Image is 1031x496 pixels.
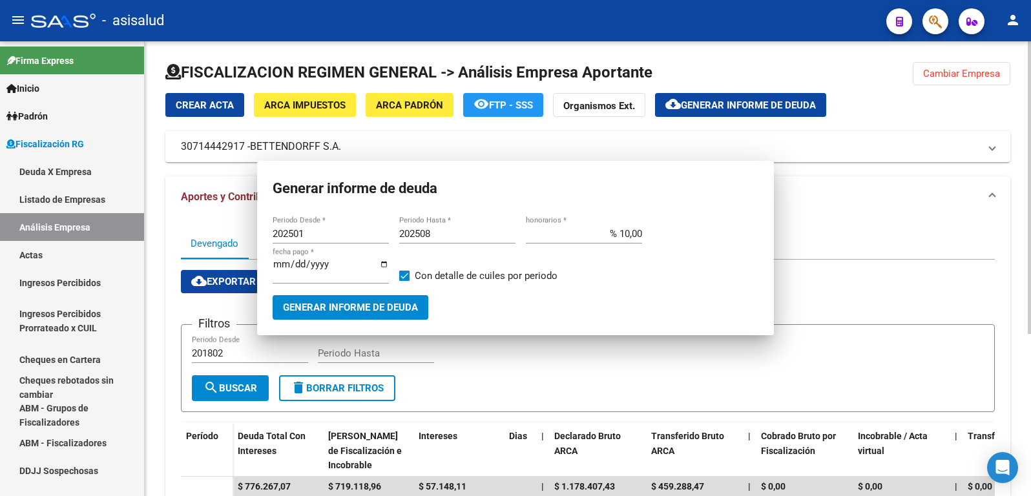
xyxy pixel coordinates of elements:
span: | [748,481,751,491]
mat-icon: delete [291,380,306,395]
datatable-header-cell: Deuda Total Con Intereses [233,422,323,479]
span: ARCA Impuestos [264,99,346,111]
span: | [541,481,544,491]
datatable-header-cell: | [743,422,756,479]
span: $ 1.178.407,43 [554,481,615,491]
datatable-header-cell: Transferido Bruto ARCA [646,422,743,479]
span: Con detalle de cuiles por periodo [415,268,557,284]
span: $ 57.148,11 [419,481,466,491]
datatable-header-cell: Declarado Bruto ARCA [549,422,646,479]
mat-icon: cloud_download [665,96,681,112]
span: | [541,431,544,441]
datatable-header-cell: Dias [504,422,536,479]
span: [PERSON_NAME] de Fiscalización e Incobrable [328,431,402,471]
span: $ 776.267,07 [238,481,291,491]
span: Generar informe de deuda [681,99,816,111]
span: Aportes y Contribuciones de la Empresa: 30714442917 [181,191,437,203]
span: Inicio [6,81,39,96]
span: Dias [509,431,527,441]
span: Generar informe de deuda [283,302,418,314]
span: FTP - SSS [489,99,533,111]
span: | [955,431,957,441]
datatable-header-cell: Intereses [413,422,504,479]
span: Transferido Bruto ARCA [651,431,724,456]
span: $ 0,00 [858,481,882,491]
span: Intereses [419,431,457,441]
h1: FISCALIZACION REGIMEN GENERAL -> Análisis Empresa Aportante [165,62,652,83]
datatable-header-cell: Deuda Bruta Neto de Fiscalización e Incobrable [323,422,413,479]
mat-panel-title: 30714442917 - [181,139,979,154]
span: ARCA Padrón [376,99,443,111]
span: Fiscalización RG [6,137,84,151]
span: - asisalud [102,6,164,35]
button: Generar informe de deuda [273,295,428,319]
datatable-header-cell: Cobrado Bruto por Fiscalización [756,422,853,479]
mat-icon: cloud_download [191,273,207,289]
div: Devengado [191,236,238,251]
datatable-header-cell: | [536,422,549,479]
span: $ 459.288,47 [651,481,704,491]
strong: Organismos Ext. [563,100,635,112]
div: Open Intercom Messenger [987,452,1018,483]
span: $ 0,00 [968,481,992,491]
span: | [748,431,751,441]
span: Firma Express [6,54,74,68]
mat-icon: remove_red_eye [474,96,489,112]
datatable-header-cell: | [950,422,963,479]
span: Período [186,431,218,441]
datatable-header-cell: Incobrable / Acta virtual [853,422,950,479]
span: BETTENDORFF S.A. [250,139,341,154]
span: | [955,481,957,491]
span: Padrón [6,109,48,123]
span: Deuda Total Con Intereses [238,431,306,456]
mat-icon: person [1005,12,1021,28]
span: $ 0,00 [761,481,786,491]
span: Cambiar Empresa [923,68,1000,79]
span: Declarado Bruto ARCA [554,431,621,456]
h1: Generar informe de deuda [273,176,758,201]
datatable-header-cell: Período [181,422,233,477]
mat-icon: menu [10,12,26,28]
mat-icon: search [203,380,219,395]
span: Incobrable / Acta virtual [858,431,928,456]
h3: Filtros [192,315,236,333]
span: $ 719.118,96 [328,481,381,491]
span: Buscar [203,382,257,394]
span: Crear Acta [176,99,234,111]
span: Borrar Filtros [291,382,384,394]
span: Exportar CSV [191,276,277,287]
span: Cobrado Bruto por Fiscalización [761,431,836,456]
